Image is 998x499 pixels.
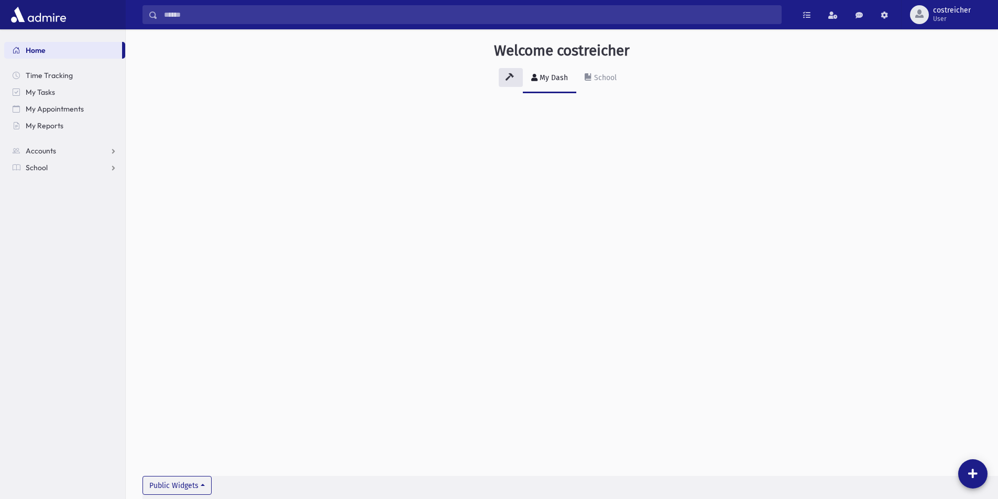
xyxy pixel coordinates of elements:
[494,42,630,60] h3: Welcome costreicher
[538,73,568,82] div: My Dash
[4,159,125,176] a: School
[4,67,125,84] a: Time Tracking
[26,163,48,172] span: School
[4,84,125,101] a: My Tasks
[576,64,625,93] a: School
[158,5,781,24] input: Search
[26,146,56,156] span: Accounts
[26,71,73,80] span: Time Tracking
[933,15,971,23] span: User
[4,142,125,159] a: Accounts
[4,42,122,59] a: Home
[26,46,46,55] span: Home
[26,121,63,130] span: My Reports
[592,73,617,82] div: School
[523,64,576,93] a: My Dash
[8,4,69,25] img: AdmirePro
[4,117,125,134] a: My Reports
[933,6,971,15] span: costreicher
[26,87,55,97] span: My Tasks
[142,476,212,495] button: Public Widgets
[26,104,84,114] span: My Appointments
[4,101,125,117] a: My Appointments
